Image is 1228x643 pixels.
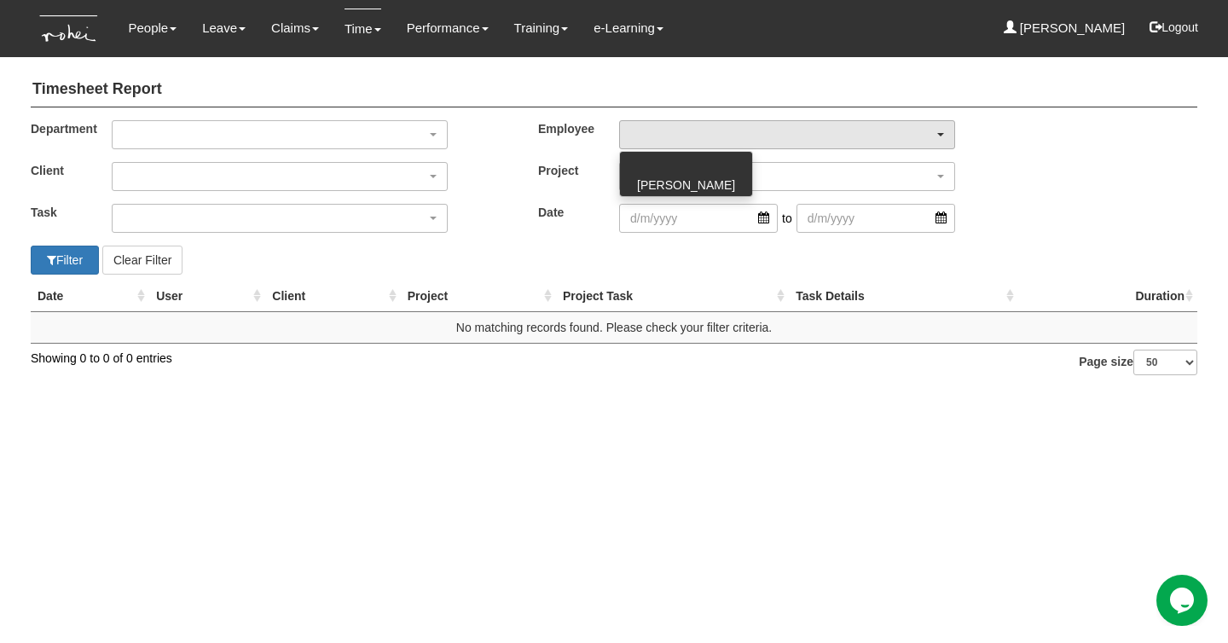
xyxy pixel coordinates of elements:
th: Client : activate to sort column ascending [265,281,400,312]
button: Clear Filter [102,246,182,275]
button: Filter [31,246,99,275]
span: [PERSON_NAME] [637,177,735,194]
th: Duration : activate to sort column ascending [1018,281,1197,312]
input: d/m/yyyy [619,204,778,233]
a: Performance [407,9,489,48]
a: [PERSON_NAME] [1004,9,1126,48]
th: Project Task : activate to sort column ascending [556,281,789,312]
a: Training [514,9,569,48]
td: No matching records found. Please check your filter criteria. [31,311,1197,343]
iframe: chat widget [1156,575,1211,626]
label: Department [18,120,99,137]
select: Page size [1133,350,1197,375]
a: Leave [202,9,246,48]
label: Employee [525,120,606,137]
th: User : activate to sort column ascending [149,281,265,312]
label: Page size [1079,350,1197,375]
th: Project : activate to sort column ascending [401,281,556,312]
label: Task [18,204,99,221]
button: Logout [1138,7,1210,48]
label: Project [525,162,606,179]
label: Date [525,204,606,221]
span: to [778,204,796,233]
label: Client [18,162,99,179]
th: Date : activate to sort column ascending [31,281,149,312]
a: Claims [271,9,319,48]
a: e-Learning [594,9,663,48]
th: Task Details : activate to sort column ascending [789,281,1018,312]
input: d/m/yyyy [796,204,955,233]
a: People [128,9,177,48]
a: Time [345,9,381,49]
h4: Timesheet Report [31,72,1197,107]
